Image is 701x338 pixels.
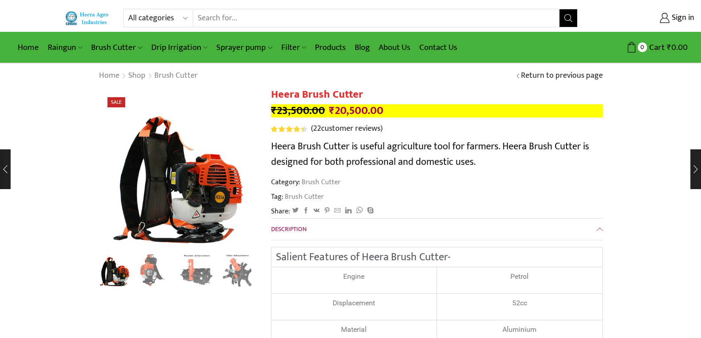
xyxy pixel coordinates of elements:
a: Raingun [43,37,87,58]
p: Aluminium [441,325,598,335]
a: Drip Irrigation [147,37,212,58]
span: 22 [313,122,321,135]
span: Description [271,224,306,234]
li: 2 / 8 [137,252,174,287]
span: 22 [271,126,309,132]
div: 1 / 8 [99,88,258,247]
span: ₹ [329,102,335,120]
a: Home [99,70,120,82]
img: Heera Brush Cutter [99,88,258,247]
p: 52cc [441,298,598,308]
li: 4 / 8 [219,252,256,287]
h1: Heera Brush Cutter [271,88,603,101]
a: Brush Cutter [300,176,341,188]
span: ₹ [271,102,277,120]
span: Rated out of 5 based on customer ratings [271,126,304,132]
a: Blog [350,37,374,58]
span: Sale [107,97,125,107]
p: Petrol [441,272,598,282]
a: Contact Us [415,37,462,58]
div: Rated 4.55 out of 5 [271,126,307,132]
a: Brush Cutter [154,70,198,82]
span: Heera Brush Cutter is useful agriculture tool for farmers. Heera Brush Cutter is designed for bot... [271,138,589,170]
span: Sign in [670,12,694,24]
h2: Salient Features of Heera Brush Cutter- [276,252,598,262]
div: Material [276,325,432,335]
span: 0 [638,42,647,52]
nav: Breadcrumb [99,70,198,82]
a: Weeder Ataachment [178,252,215,289]
a: (22customer reviews) [311,123,383,135]
img: Heera Brush Cutter [96,251,133,287]
button: Search button [559,9,577,27]
a: Brush Cutter [87,37,146,58]
a: Products [310,37,350,58]
a: About Us [374,37,415,58]
span: Share: [271,206,290,216]
a: Brush Cutter [283,192,324,202]
a: Tiller Attachmnet [219,252,256,289]
span: Category: [271,177,341,187]
li: 1 / 8 [96,252,133,287]
a: 4 [137,252,174,289]
a: Return to previous page [521,70,603,82]
a: Description [271,219,603,240]
span: Cart [647,42,665,53]
bdi: 20,500.00 [329,102,383,120]
span: Tag: [271,192,603,202]
li: 3 / 8 [178,252,215,287]
a: Home [13,37,43,58]
a: Sign in [591,10,694,26]
a: Shop [128,70,146,82]
span: ₹ [667,41,671,54]
a: 0 Cart ₹0.00 [586,39,688,56]
p: Displacement [276,298,432,308]
a: Sprayer pump [212,37,276,58]
p: Engine [276,272,432,282]
a: Filter [277,37,310,58]
bdi: 23,500.00 [271,102,325,120]
input: Search for... [193,9,559,27]
bdi: 0.00 [667,41,688,54]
